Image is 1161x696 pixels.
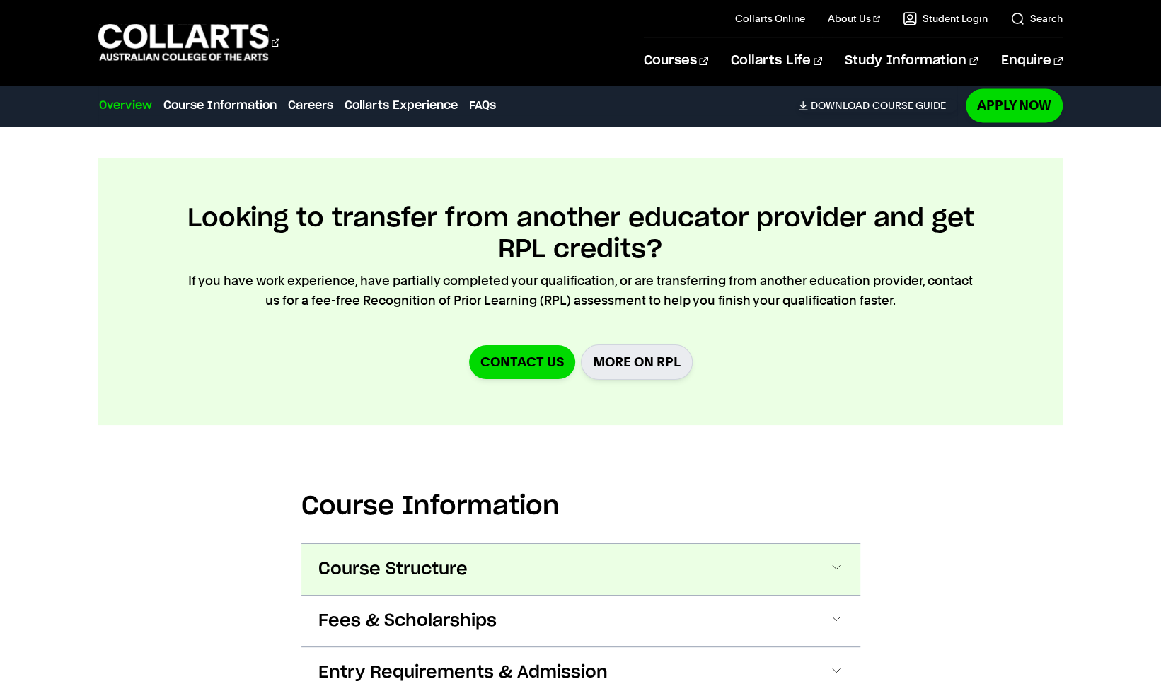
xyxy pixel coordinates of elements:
a: Collarts Experience [344,97,457,114]
a: Collarts Life [731,37,822,84]
a: More on RPL [581,344,693,379]
a: Courses [644,37,708,84]
button: Course Structure [301,544,860,595]
a: Overview [98,97,151,114]
h2: Looking to transfer from another educator provider and get RPL credits? [180,203,981,265]
span: Course Structure [318,558,468,581]
a: Search [1010,11,1063,25]
span: Fees & Scholarships [318,610,497,632]
h2: Course Information [301,491,860,522]
div: Go to homepage [98,22,279,62]
a: Collarts Online [735,11,805,25]
a: Student Login [903,11,988,25]
p: If you have work experience, have partially completed your qualification, or are transferring fro... [180,271,981,311]
button: Fees & Scholarships [301,596,860,646]
a: FAQs [468,97,495,114]
a: Study Information [845,37,978,84]
a: Contact us [469,345,575,378]
a: Course Information [163,97,276,114]
a: Apply Now [966,88,1063,122]
a: Enquire [1000,37,1062,84]
span: Download [811,99,870,112]
a: DownloadCourse Guide [798,99,957,112]
a: About Us [828,11,880,25]
span: Entry Requirements & Admission [318,661,608,684]
a: Careers [287,97,333,114]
